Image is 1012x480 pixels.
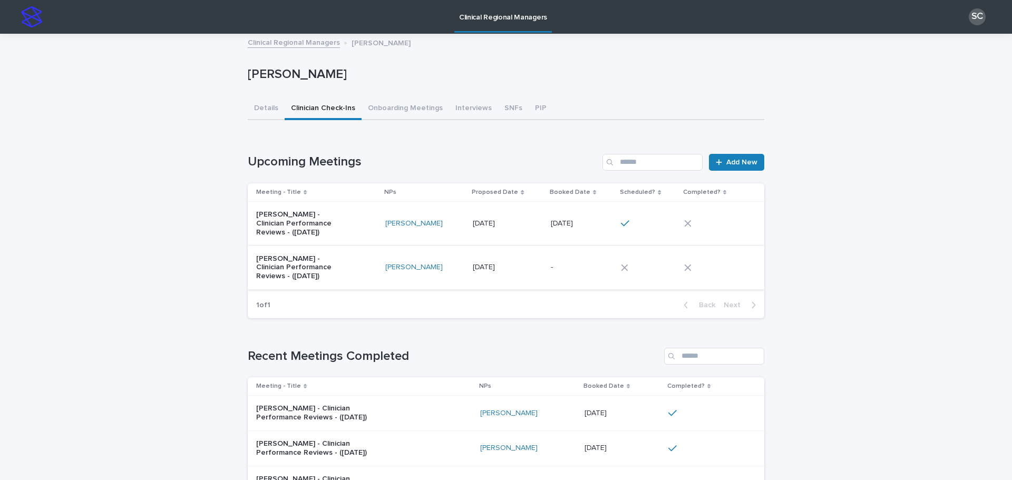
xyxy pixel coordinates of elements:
p: [DATE] [473,261,497,272]
p: NPs [384,187,396,198]
a: [PERSON_NAME] [480,409,538,418]
div: SC [969,8,986,25]
button: Details [248,98,285,120]
button: Clinician Check-Ins [285,98,362,120]
p: Proposed Date [472,187,518,198]
input: Search [664,348,764,365]
p: [DATE] [585,442,609,453]
button: PIP [529,98,553,120]
tr: [PERSON_NAME] - Clinician Performance Reviews - ([DATE])[PERSON_NAME] [DATE][DATE] [248,430,764,466]
a: Clinical Regional Managers [248,36,340,48]
a: [PERSON_NAME] [480,444,538,453]
h1: Upcoming Meetings [248,154,598,170]
tr: [PERSON_NAME] - Clinician Performance Reviews - ([DATE])[PERSON_NAME] [DATE][DATE] [DATE][DATE] [248,202,764,246]
p: Meeting - Title [256,187,301,198]
p: [DATE] [473,217,497,228]
p: NPs [479,380,491,392]
button: Interviews [449,98,498,120]
p: [PERSON_NAME] [352,36,411,48]
p: [PERSON_NAME] - Clinician Performance Reviews - ([DATE]) [256,210,344,237]
p: [PERSON_NAME] - Clinician Performance Reviews - ([DATE]) [256,254,344,281]
button: Onboarding Meetings [362,98,449,120]
p: [PERSON_NAME] - Clinician Performance Reviews - ([DATE]) [256,404,388,422]
p: Completed? [683,187,721,198]
p: Booked Date [583,380,624,392]
p: [PERSON_NAME] [248,67,760,82]
a: Add New [709,154,764,171]
p: Booked Date [550,187,590,198]
tr: [PERSON_NAME] - Clinician Performance Reviews - ([DATE])[PERSON_NAME] [DATE][DATE] -- [248,246,764,289]
a: [PERSON_NAME] [385,219,443,228]
button: Next [719,300,764,310]
input: Search [602,154,703,171]
p: 1 of 1 [248,292,279,318]
img: stacker-logo-s-only.png [21,6,42,27]
button: Back [675,300,719,310]
a: [PERSON_NAME] [385,263,443,272]
button: SNFs [498,98,529,120]
p: Completed? [667,380,705,392]
p: [DATE] [585,407,609,418]
p: [PERSON_NAME] - Clinician Performance Reviews - ([DATE]) [256,439,388,457]
p: - [551,261,555,272]
span: Add New [726,159,757,166]
span: Back [693,301,715,309]
p: Meeting - Title [256,380,301,392]
p: Scheduled? [620,187,655,198]
span: Next [724,301,747,309]
tr: [PERSON_NAME] - Clinician Performance Reviews - ([DATE])[PERSON_NAME] [DATE][DATE] [248,396,764,431]
p: [DATE] [551,217,575,228]
h1: Recent Meetings Completed [248,349,660,364]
